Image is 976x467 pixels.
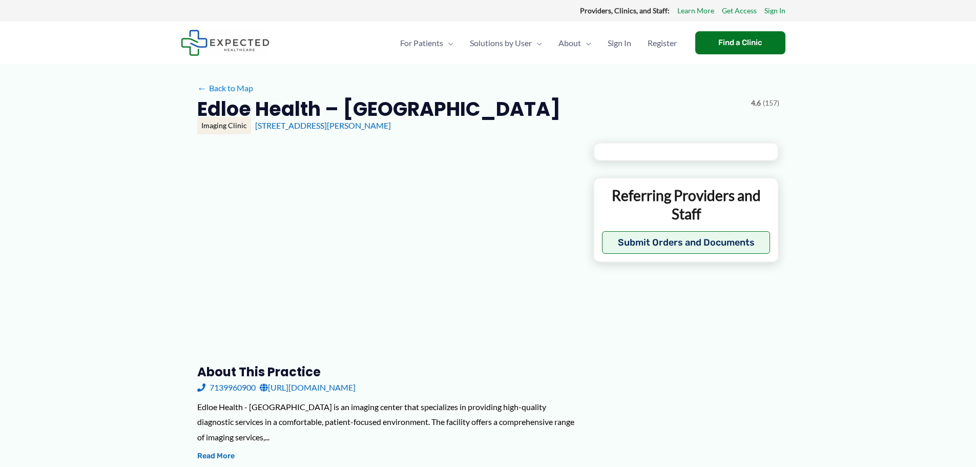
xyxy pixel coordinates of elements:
[197,380,256,395] a: 7139960900
[470,25,532,61] span: Solutions by User
[197,117,251,134] div: Imaging Clinic
[181,30,269,56] img: Expected Healthcare Logo - side, dark font, small
[197,450,235,462] button: Read More
[255,120,391,130] a: [STREET_ADDRESS][PERSON_NAME]
[260,380,356,395] a: [URL][DOMAIN_NAME]
[648,25,677,61] span: Register
[558,25,581,61] span: About
[197,80,253,96] a: ←Back to Map
[764,4,785,17] a: Sign In
[400,25,443,61] span: For Patients
[197,399,577,445] div: Edloe Health - [GEOGRAPHIC_DATA] is an imaging center that specializes in providing high-quality ...
[581,25,591,61] span: Menu Toggle
[392,25,462,61] a: For PatientsMenu Toggle
[608,25,631,61] span: Sign In
[722,4,757,17] a: Get Access
[602,186,771,224] p: Referring Providers and Staff
[197,83,207,93] span: ←
[197,364,577,380] h3: About this practice
[392,25,685,61] nav: Primary Site Navigation
[677,4,714,17] a: Learn More
[580,6,670,15] strong: Providers, Clinics, and Staff:
[462,25,550,61] a: Solutions by UserMenu Toggle
[443,25,453,61] span: Menu Toggle
[532,25,542,61] span: Menu Toggle
[751,96,761,110] span: 4.6
[639,25,685,61] a: Register
[197,96,560,121] h2: Edloe Health – [GEOGRAPHIC_DATA]
[599,25,639,61] a: Sign In
[695,31,785,54] a: Find a Clinic
[550,25,599,61] a: AboutMenu Toggle
[763,96,779,110] span: (157)
[602,231,771,254] button: Submit Orders and Documents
